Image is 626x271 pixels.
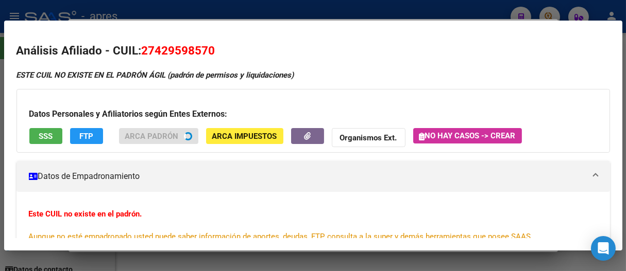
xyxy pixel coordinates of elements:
mat-panel-title: Datos de Empadronamiento [29,170,585,183]
button: ARCA Impuestos [206,128,283,144]
span: ARCA Impuestos [212,132,277,141]
mat-expansion-panel-header: Datos de Empadronamiento [16,161,610,192]
strong: Este CUIL no existe en el padrón. [29,209,142,219]
strong: Organismos Ext. [340,133,397,142]
button: No hay casos -> Crear [413,128,522,143]
span: No hay casos -> Crear [419,131,516,140]
span: ARCA Padrón [125,132,179,141]
button: Organismos Ext. [332,128,405,147]
button: FTP [70,128,103,144]
span: Aunque no esté empadronado usted puede saber información de aportes, deudas, FTP, consulta a la s... [29,232,533,241]
div: Open Intercom Messenger [591,236,616,261]
div: Datos de Empadronamiento [16,192,610,259]
strong: ESTE CUIL NO EXISTE EN EL PADRÓN ÁGIL (padrón de permisos y liquidaciones) [16,70,294,80]
span: 27429598570 [142,44,215,57]
span: SSS [39,132,53,141]
span: FTP [79,132,93,141]
h2: Análisis Afiliado - CUIL: [16,42,610,60]
h3: Datos Personales y Afiliatorios según Entes Externos: [29,108,597,120]
button: SSS [29,128,62,144]
button: ARCA Padrón [119,128,198,144]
